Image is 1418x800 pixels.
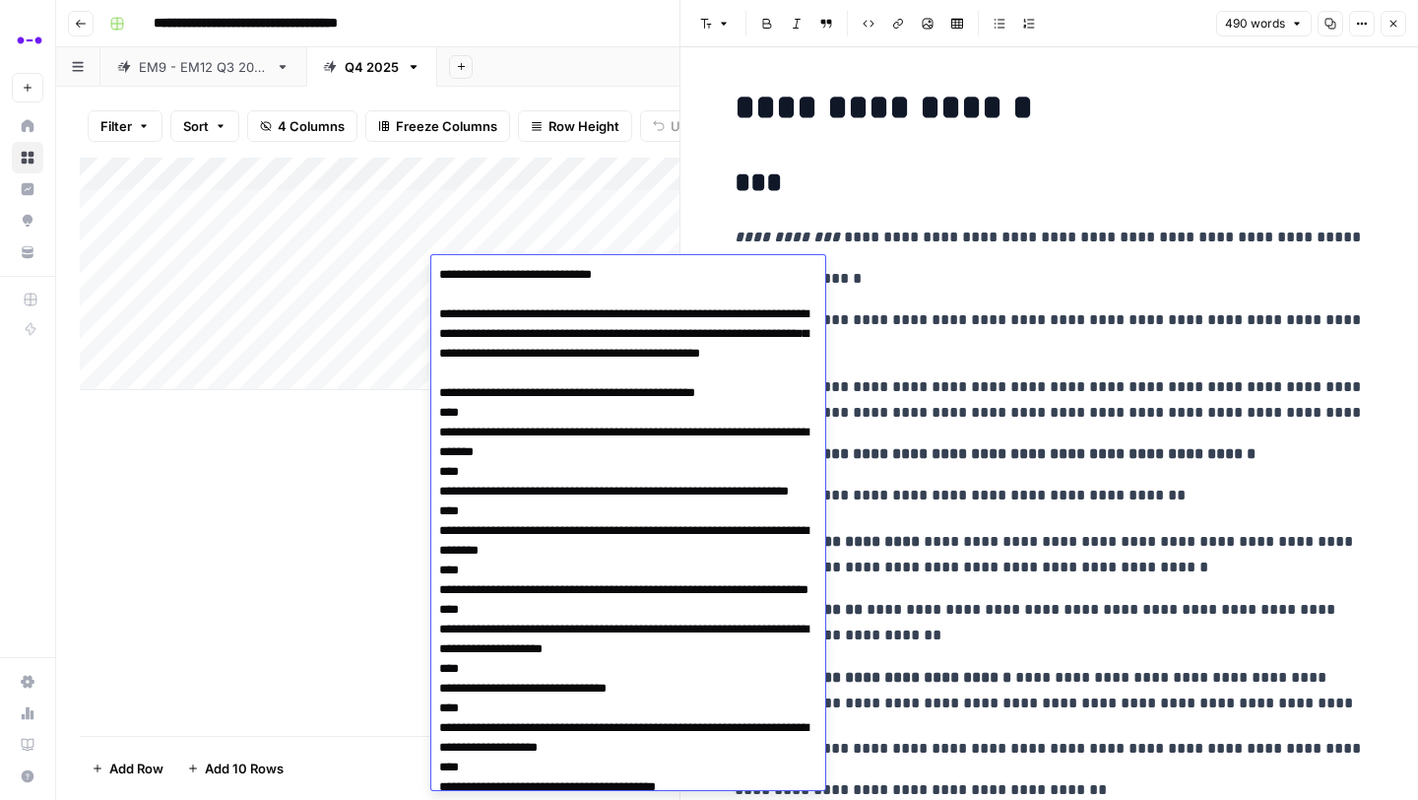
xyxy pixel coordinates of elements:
div: Q4 2025 [345,57,399,77]
span: Add 10 Rows [205,759,284,778]
a: Settings [12,666,43,698]
button: Undo [640,110,717,142]
a: Learning Hub [12,729,43,761]
a: Browse [12,142,43,173]
button: Sort [170,110,239,142]
span: Add Row [109,759,163,778]
a: Your Data [12,236,43,268]
span: Sort [183,116,209,136]
button: Filter [88,110,162,142]
button: Workspace: Abacum [12,16,43,65]
button: Freeze Columns [365,110,510,142]
a: EM9 - EM12 Q3 2025 [100,47,306,87]
span: Row Height [548,116,619,136]
span: 4 Columns [278,116,345,136]
span: Filter [100,116,132,136]
a: Usage [12,698,43,729]
button: Row Height [518,110,632,142]
button: 490 words [1216,11,1312,36]
span: Freeze Columns [396,116,497,136]
button: Help + Support [12,761,43,792]
span: 490 words [1225,15,1285,33]
img: Abacum Logo [12,23,47,58]
a: Insights [12,173,43,205]
button: Add Row [80,753,175,784]
a: Q4 2025 [306,47,437,87]
a: Opportunities [12,205,43,236]
button: 4 Columns [247,110,357,142]
div: EM9 - EM12 Q3 2025 [139,57,268,77]
a: Home [12,110,43,142]
button: Add 10 Rows [175,753,295,784]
